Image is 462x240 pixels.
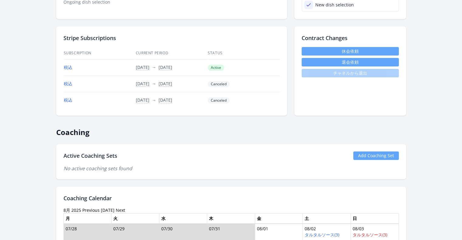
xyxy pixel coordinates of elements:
h2: Coaching [56,123,406,137]
th: 木 [207,213,255,224]
th: Current Period [135,47,207,59]
a: 税込 [64,64,72,70]
a: Next [116,207,125,213]
a: Add Coaching Set [353,151,399,160]
span: Canceled [208,81,230,87]
a: タルタルソース(3) [305,232,339,238]
th: 月 [63,213,111,224]
time: 8月 2025 [63,207,81,213]
a: 休会依頼 [302,47,399,56]
div: New dish selection [315,2,354,8]
button: [DATE] [136,64,149,70]
span: チャネルから退出 [302,69,399,77]
span: Active [208,65,224,71]
span: Canceled [208,97,230,103]
span: → [152,64,156,70]
h2: Stripe Subscriptions [63,34,280,42]
span: → [152,97,156,103]
a: タルタルソース(3) [353,232,387,238]
button: [DATE] [159,97,172,103]
a: 税込 [64,81,72,86]
button: [DATE] [136,81,149,87]
a: 税込 [64,97,72,103]
a: [DATE] [101,207,115,213]
h2: Active Coaching Sets [63,151,117,160]
th: 水 [159,213,207,224]
button: 退会依頼 [302,58,399,66]
th: 金 [255,213,303,224]
a: Previous [82,207,100,213]
th: Status [207,47,279,59]
th: 火 [111,213,159,224]
h2: Contract Changes [302,34,399,42]
th: 土 [303,213,351,224]
button: [DATE] [136,97,149,103]
span: → [152,81,156,86]
th: 日 [351,213,399,224]
p: No active coaching sets found [63,165,399,172]
button: [DATE] [159,64,172,70]
button: [DATE] [159,81,172,87]
th: Subscription [63,47,135,59]
h2: Coaching Calendar [63,194,399,202]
